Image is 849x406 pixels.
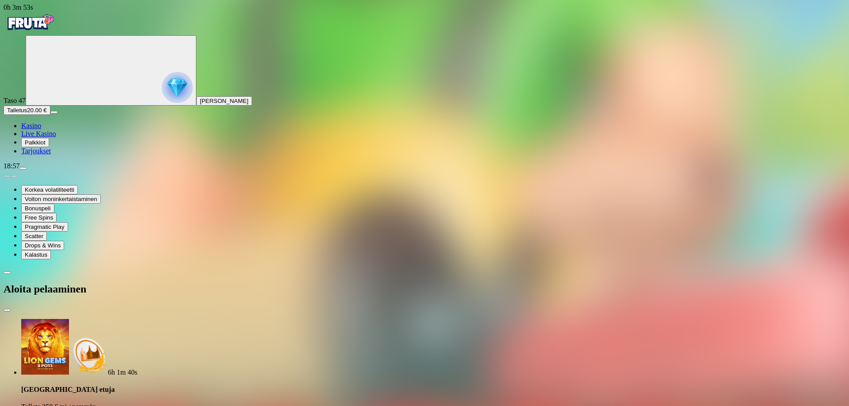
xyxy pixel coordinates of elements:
span: user session time [4,4,33,11]
button: Korkea volatiliteetti [21,185,78,194]
button: Free Spins [21,213,57,222]
span: Scatter [25,233,43,239]
span: Palkkiot [25,139,46,146]
button: Voiton moninkertaistaminen [21,194,101,204]
a: Fruta [4,27,57,35]
span: Kasino [21,122,41,129]
span: Free Spins [25,214,53,221]
span: Voiton moninkertaistaminen [25,196,97,202]
button: Drops & Wins [21,241,64,250]
span: 20.00 € [27,107,46,114]
button: [PERSON_NAME] [196,96,252,106]
h2: Aloita pelaaminen [4,283,845,295]
span: 18:57 [4,162,19,170]
a: poker-chip iconLive Kasino [21,130,56,137]
button: prev slide [4,175,11,178]
span: Pragmatic Play [25,224,65,230]
a: gift-inverted iconTarjoukset [21,147,51,155]
button: reward progress [26,35,196,106]
nav: Primary [4,11,845,155]
button: Scatter [21,231,47,241]
button: Talletusplus icon20.00 € [4,106,50,115]
button: menu [50,111,57,114]
span: countdown [108,368,138,376]
img: reward progress [162,72,193,103]
span: Bonuspeli [25,205,51,212]
span: Taso 47 [4,97,26,104]
span: Korkea volatiliteetti [25,186,74,193]
button: Kalastus [21,250,51,259]
span: Kalastus [25,251,47,258]
span: Live Kasino [21,130,56,137]
button: reward iconPalkkiot [21,138,49,147]
img: Lion Gems 3 Pots: Hold and Win [21,319,69,375]
span: [PERSON_NAME] [200,98,249,104]
button: close [4,309,11,311]
button: chevron-left icon [4,271,11,274]
h4: [GEOGRAPHIC_DATA] etuja [21,386,845,394]
a: diamond iconKasino [21,122,41,129]
button: Pragmatic Play [21,222,68,231]
img: Fruta [4,11,57,34]
button: Bonuspeli [21,204,54,213]
span: Talletus [7,107,27,114]
img: Deposit bonus icon [69,336,108,375]
span: Drops & Wins [25,242,61,249]
button: menu [19,167,27,170]
button: next slide [11,175,18,178]
span: Tarjoukset [21,147,51,155]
